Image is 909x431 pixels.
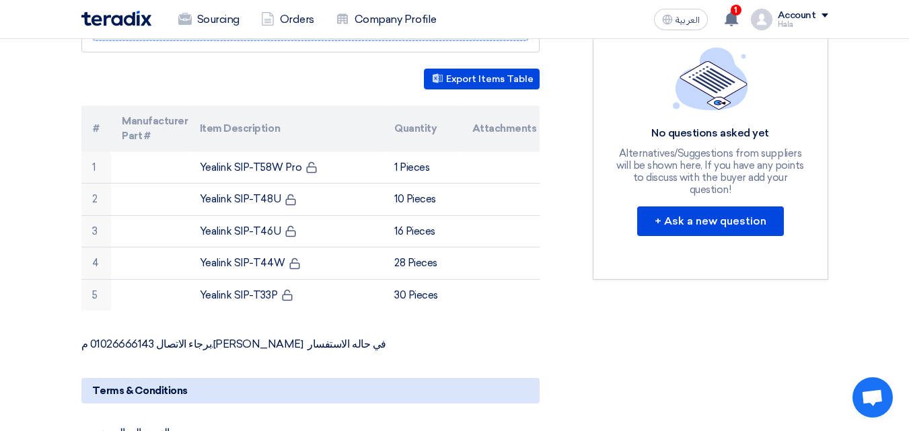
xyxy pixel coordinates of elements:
td: 30 Pieces [384,279,462,311]
a: Sourcing [168,5,250,34]
p: برجاء الاتصال 01026666143 م.[PERSON_NAME] في حاله الاستفسار [81,338,540,351]
td: Yealink SIP-T48U [189,184,384,216]
td: Yealink SIP-T33P [189,279,384,311]
div: Hala [778,21,828,28]
span: Terms & Conditions [92,383,188,398]
span: العربية [676,15,700,25]
div: Alternatives/Suggestions from suppliers will be shown here, If you have any points to discuss wit... [612,147,809,196]
th: Manufacturer Part # [111,106,189,152]
td: 3 [81,215,112,247]
td: 2 [81,184,112,216]
button: العربية [654,9,708,30]
th: Quantity [384,106,462,152]
td: 1 Pieces [384,152,462,184]
div: No questions asked yet [612,126,809,141]
a: Company Profile [325,5,447,34]
td: 1 [81,152,112,184]
th: Attachments [462,106,540,152]
a: Orders [250,5,325,34]
div: Account [778,10,816,22]
div: Open chat [852,377,893,418]
img: empty_state_list.svg [673,47,748,110]
td: 16 Pieces [384,215,462,247]
td: 4 [81,247,112,280]
th: # [81,106,112,152]
button: + Ask a new question [637,206,784,236]
img: Teradix logo [81,11,151,26]
td: 10 Pieces [384,184,462,216]
img: profile_test.png [751,9,772,30]
button: Export Items Table [424,69,540,89]
td: 5 [81,279,112,311]
td: Yealink SIP-T58W Pro [189,152,384,184]
span: 1 [731,5,741,15]
td: Yealink SIP-T44W [189,247,384,280]
td: 28 Pieces [384,247,462,280]
th: Item Description [189,106,384,152]
td: Yealink SIP-T46U [189,215,384,247]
